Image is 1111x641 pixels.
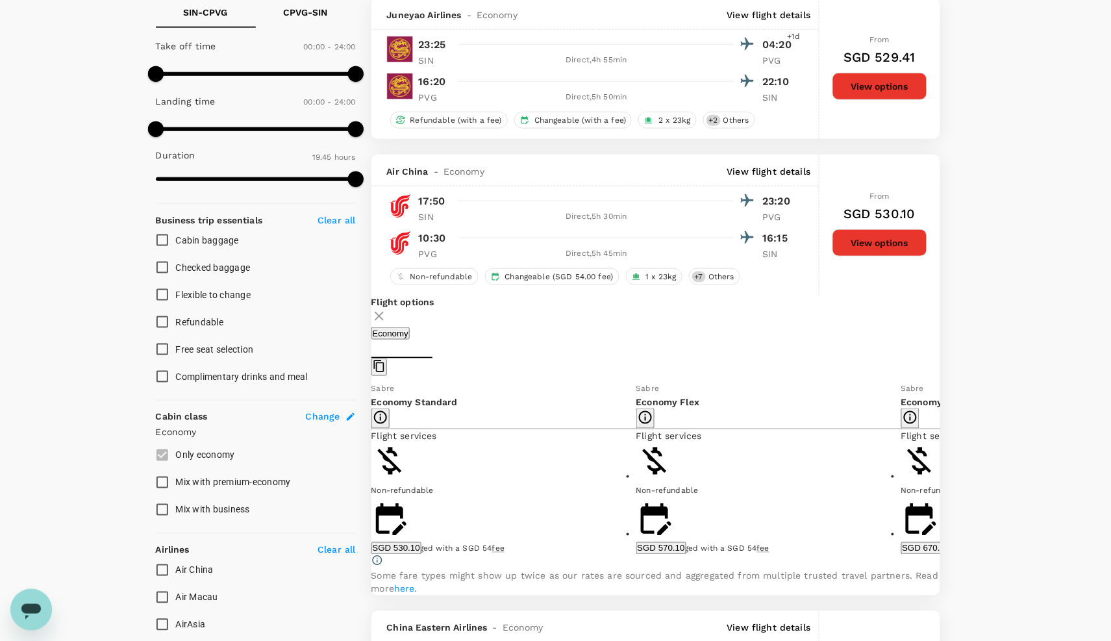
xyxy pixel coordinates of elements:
span: +1d [787,31,800,44]
div: Direct , 5h 30min [459,210,734,223]
div: +2Others [703,112,755,129]
button: SGD 530.10 [371,542,421,555]
p: SIN [763,247,795,260]
button: Economy [371,327,410,340]
p: 17:50 [419,194,445,209]
span: Checked baggage [176,262,251,273]
button: SGD 570.10 [636,542,686,555]
img: CA [387,230,413,256]
span: Complimentary drinks and meal [176,371,308,382]
p: SIN [419,54,451,67]
button: View options [832,229,927,257]
span: Flexible to change [176,290,251,300]
span: Economy [477,8,518,21]
span: Only economy [176,450,235,460]
p: PVG [419,247,451,260]
p: Duration [156,149,195,162]
span: 00:00 - 24:00 [304,42,356,51]
span: - [429,165,443,178]
span: Refundable (with a fee) [405,115,507,126]
p: Clear all [318,544,355,557]
div: Direct , 4h 55min [459,54,734,67]
span: Mix with premium-economy [176,477,291,488]
button: View options [832,73,927,100]
img: CA [387,193,413,219]
a: here [394,584,415,594]
div: Non-refundable [390,268,479,285]
p: 16:15 [763,231,795,246]
span: Change [306,410,340,423]
span: Juneyao Airlines [387,8,462,21]
span: Non-refundable [901,486,964,496]
span: 2 x 23kg [653,115,695,126]
span: Changeable (SGD 54.00 fee) [500,271,619,283]
span: From [869,35,890,44]
p: View flight details [727,165,811,178]
div: Can be changed with a SGD 54 [636,543,901,556]
div: 2 x 23kg [638,112,696,129]
p: Economy Standard [371,396,636,408]
span: Non-refundable [405,271,478,283]
span: Mix with business [176,505,250,515]
button: SGD 670.10 [901,542,951,555]
p: PVG [419,91,451,104]
span: Non-refundable [371,486,434,496]
span: Others [718,115,755,126]
p: 04:20 [763,37,795,53]
p: CPVG - SIN [284,6,328,19]
span: From [869,192,890,201]
span: 00:00 - 24:00 [304,97,356,107]
div: +7Others [689,268,740,285]
span: Cabin baggage [176,235,239,245]
h6: SGD 529.41 [843,47,916,68]
p: 22:10 [763,74,795,90]
p: SIN [763,91,795,104]
p: 16:20 [419,74,446,90]
img: HO [387,36,413,62]
span: - [462,8,477,21]
h6: SGD 530.10 [843,203,916,224]
span: Air China [387,165,429,178]
span: 1 x 23kg [641,271,682,283]
p: 23:20 [763,194,795,209]
p: 23:25 [419,37,446,53]
span: China Eastern Airlines [387,622,488,635]
span: fee [492,544,505,553]
span: - [488,622,503,635]
span: Changeable (with a fee) [529,115,631,126]
p: View flight details [727,622,811,635]
span: Non-refundable [636,486,699,496]
p: Landing time [156,95,216,108]
iframe: Button to launch messaging window, conversation in progress [10,589,52,631]
span: Others [703,271,740,283]
span: Air Macau [176,592,218,603]
span: + 7 [692,271,706,283]
span: + 2 [706,115,721,126]
p: SIN [419,210,451,223]
div: Changeable (with a fee) [514,112,632,129]
span: fee [757,544,769,553]
span: Sabre [901,384,925,393]
div: Refundable (with a fee) [390,112,508,129]
p: Economy [156,426,356,439]
span: Free seat selection [176,344,254,355]
strong: Cabin class [156,412,208,422]
div: Direct , 5h 45min [459,247,734,260]
p: PVG [763,210,795,223]
span: AirAsia [176,620,206,630]
span: Flight services [371,431,437,442]
p: Economy Flex [636,396,901,408]
div: Can be changed with a SGD 54 [371,543,636,556]
span: Sabre [371,384,395,393]
p: SIN - CPVG [184,6,228,19]
div: 1 x 23kg [626,268,682,285]
p: Clear all [318,214,355,227]
span: 19.45 hours [312,153,356,162]
p: 10:30 [419,231,446,246]
div: Changeable (SGD 54.00 fee) [485,268,619,285]
p: Some fare types might show up twice as our rates are sourced and aggregated from multiple trusted... [371,570,940,596]
p: Flight options [371,295,940,308]
span: Economy [503,622,543,635]
div: Direct , 5h 50min [459,91,734,104]
span: Economy [443,165,484,178]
